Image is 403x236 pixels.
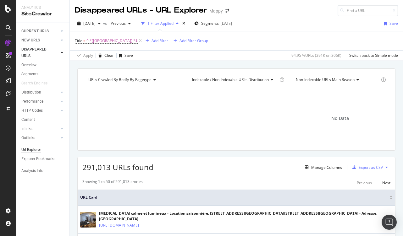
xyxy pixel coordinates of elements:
div: Apply [83,53,93,58]
h4: Non-Indexable URLs Main Reason [295,75,380,85]
button: Manage Columns [302,164,342,171]
a: DISAPPEARED URLS [21,46,59,59]
button: Add Filter Group [171,37,208,45]
button: Segments[DATE] [192,19,235,29]
button: Export as CSV [350,162,383,172]
div: Clear [104,53,114,58]
div: [MEDICAL_DATA] calme et lumineux - Location saisonnière, [STREET_ADDRESS][GEOGRAPHIC_DATA][STREET... [99,211,393,222]
div: CURRENT URLS [21,28,49,35]
div: arrow-right-arrow-left [225,9,229,13]
div: Next [382,180,390,185]
span: URL Card [80,195,388,200]
button: Add Filter [143,37,168,45]
span: Segments [201,21,219,26]
div: Segments [21,71,38,78]
img: main image [80,212,96,228]
h4: URLs Crawled By Botify By pagetype [87,75,177,85]
a: Outlinks [21,135,59,141]
button: Previous [357,179,372,186]
div: Mappy [209,8,223,14]
div: Search Engines [21,80,47,87]
div: DISAPPEARED URLS [21,46,53,59]
div: Analysis Info [21,168,43,174]
a: Search Engines [21,80,54,87]
button: Save [382,19,398,29]
span: ^.*([GEOGRAPHIC_DATA]).*$ [86,36,138,45]
span: Title [75,38,82,43]
div: HTTP Codes [21,107,43,114]
a: Url Explorer [21,147,65,153]
a: Performance [21,98,59,105]
div: Save [389,21,398,26]
div: Manage Columns [311,165,342,170]
div: Analytics [21,5,64,10]
input: Find a URL [338,5,398,16]
div: SiteCrawler [21,10,64,18]
span: = [83,38,86,43]
div: Previous [357,180,372,185]
span: 291,013 URLs found [82,162,153,172]
div: Open Intercom Messenger [382,215,397,230]
div: Save [124,53,133,58]
button: Clear [96,51,114,61]
button: Next [382,179,390,186]
div: Add Filter [152,38,168,43]
button: Previous [108,19,133,29]
div: [DATE] [221,21,232,26]
span: Non-Indexable URLs Main Reason [296,77,355,82]
a: Segments [21,71,65,78]
div: Outlinks [21,135,35,141]
span: 2025 Aug. 5th [83,21,96,26]
div: Url Explorer [21,147,41,153]
span: No Data [331,115,349,121]
div: times [181,20,186,27]
button: Apply [75,51,93,61]
span: vs [103,21,108,26]
span: Indexable / Non-Indexable URLs distribution [192,77,269,82]
a: [URL][DOMAIN_NAME] [99,222,139,228]
div: 1 Filter Applied [147,21,174,26]
div: Overview [21,62,36,68]
div: Showing 1 to 50 of 291,013 entries [82,179,143,186]
a: HTTP Codes [21,107,59,114]
div: 94.95 % URLs ( 291K on 306K ) [291,53,341,58]
div: Explorer Bookmarks [21,156,55,162]
div: Inlinks [21,126,32,132]
span: URLs Crawled By Botify By pagetype [88,77,152,82]
span: Previous [108,21,126,26]
div: Export as CSV [359,165,383,170]
div: Distribution [21,89,41,96]
div: Disappeared URLs - URL Explorer [75,5,207,16]
div: Add Filter Group [179,38,208,43]
a: NEW URLS [21,37,59,44]
a: Content [21,116,65,123]
button: Save [117,51,133,61]
div: Switch back to Simple mode [349,53,398,58]
div: NEW URLS [21,37,40,44]
a: CURRENT URLS [21,28,59,35]
a: Overview [21,62,65,68]
h4: Indexable / Non-Indexable URLs Distribution [191,75,278,85]
button: 1 Filter Applied [139,19,181,29]
button: Switch back to Simple mode [347,51,398,61]
a: Analysis Info [21,168,65,174]
a: Distribution [21,89,59,96]
button: [DATE] [75,19,103,29]
a: Explorer Bookmarks [21,156,65,162]
a: Inlinks [21,126,59,132]
div: Performance [21,98,43,105]
div: Content [21,116,35,123]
